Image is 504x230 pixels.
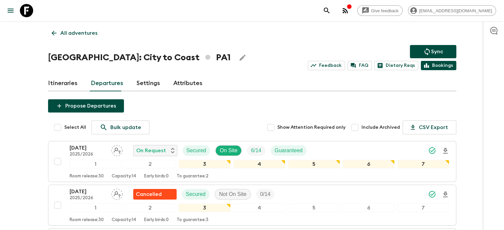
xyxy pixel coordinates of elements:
[343,160,395,168] div: 6
[215,145,242,156] div: On Site
[70,174,104,179] p: Room release: 30
[112,174,136,179] p: Capacity: 14
[362,124,400,131] span: Include Archived
[215,189,251,200] div: Not On Site
[124,204,176,212] div: 2
[260,190,270,198] p: 0 / 14
[236,51,249,64] button: Edit Adventure Title
[136,147,166,155] p: On Request
[124,160,176,168] div: 2
[343,204,395,212] div: 6
[410,45,456,58] button: Sync adventure departures to the booking engine
[256,189,274,200] div: Trip Fill
[110,123,141,131] p: Bulk update
[219,190,247,198] p: Not On Site
[220,147,237,155] p: On Site
[428,147,436,155] svg: Synced Successfully
[136,190,162,198] p: Cancelled
[70,188,106,196] p: [DATE]
[421,61,456,70] a: Bookings
[183,145,210,156] div: Secured
[308,61,345,70] a: Feedback
[408,5,496,16] div: [EMAIL_ADDRESS][DOMAIN_NAME]
[186,190,206,198] p: Secured
[48,51,231,64] h1: [GEOGRAPHIC_DATA]: City to Coast PA1
[112,217,136,223] p: Capacity: 14
[416,8,496,13] span: [EMAIL_ADDRESS][DOMAIN_NAME]
[428,190,436,198] svg: Synced Successfully
[111,147,123,152] span: Assign pack leader
[70,160,122,168] div: 1
[233,204,285,212] div: 4
[70,217,104,223] p: Room release: 30
[187,147,206,155] p: Secured
[111,191,123,196] span: Assign pack leader
[397,160,449,168] div: 7
[64,124,86,131] span: Select All
[397,204,449,212] div: 7
[48,99,124,113] button: Propose Departures
[288,204,340,212] div: 5
[4,4,17,17] button: menu
[48,75,78,91] a: Itineraries
[288,160,340,168] div: 5
[137,75,160,91] a: Settings
[70,144,106,152] p: [DATE]
[70,152,106,157] p: 2025/2026
[177,217,208,223] p: To guarantee: 3
[60,29,97,37] p: All adventures
[275,147,303,155] p: Guaranteed
[367,8,402,13] span: Give feedback
[48,26,101,40] a: All adventures
[70,204,122,212] div: 1
[70,196,106,201] p: 2025/2026
[441,191,449,199] svg: Download Onboarding
[357,5,403,16] a: Give feedback
[348,61,372,70] a: FAQ
[133,189,177,200] div: Flash Pack cancellation
[441,147,449,155] svg: Download Onboarding
[91,120,149,134] a: Bulk update
[403,120,456,134] button: CSV Export
[320,4,333,17] button: search adventures
[277,124,346,131] span: Show Attention Required only
[48,141,456,182] button: [DATE]2025/2026Assign pack leaderOn RequestSecuredOn SiteTrip FillGuaranteed1234567Room release:3...
[48,185,456,226] button: [DATE]2025/2026Assign pack leaderFlash Pack cancellationSecuredNot On SiteTrip Fill1234567Room re...
[177,174,208,179] p: To guarantee: 2
[233,160,285,168] div: 4
[431,48,443,56] p: Sync
[179,160,231,168] div: 3
[144,217,169,223] p: Early birds: 0
[247,145,265,156] div: Trip Fill
[251,147,261,155] p: 6 / 14
[182,189,210,200] div: Secured
[173,75,202,91] a: Attributes
[179,204,231,212] div: 3
[144,174,169,179] p: Early birds: 0
[374,61,418,70] a: Dietary Reqs
[91,75,123,91] a: Departures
